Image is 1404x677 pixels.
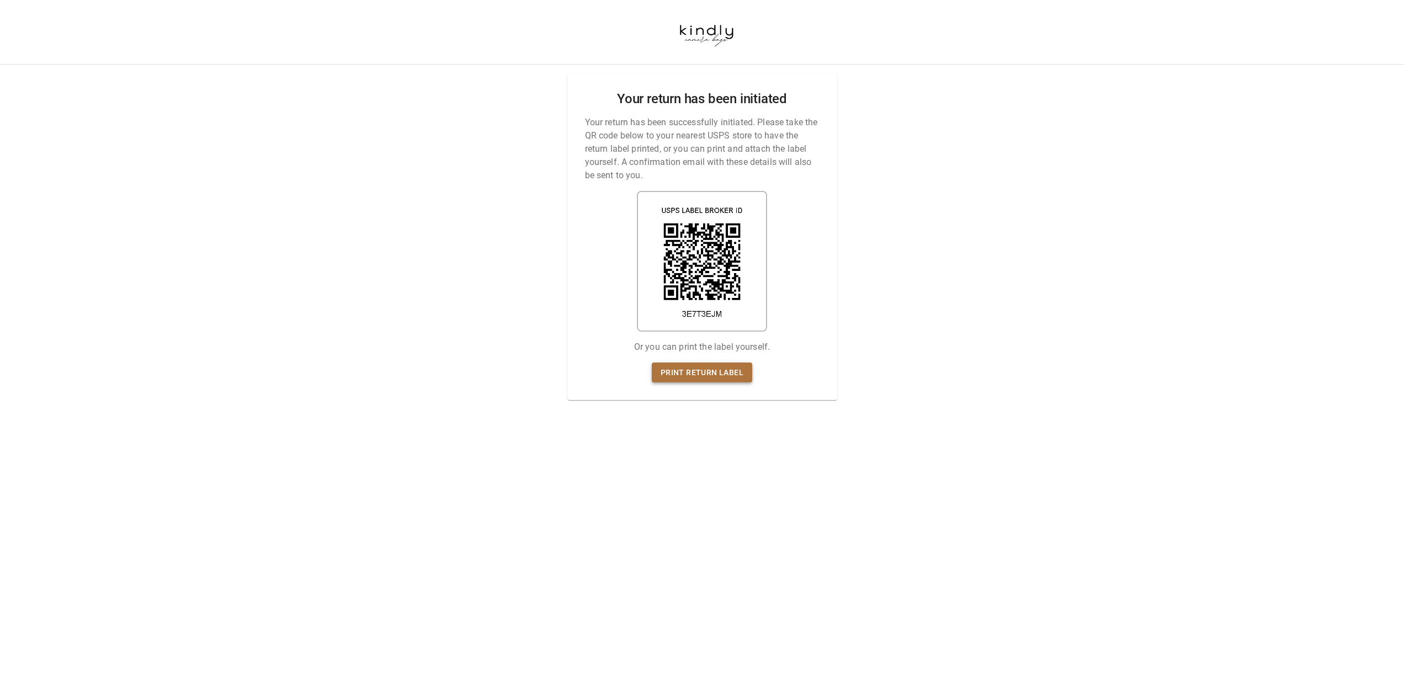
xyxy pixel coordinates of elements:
p: Your return has been successfully initiated. Please take the QR code below to your nearest USPS s... [585,116,820,182]
p: Or you can print the label yourself. [634,340,770,354]
img: shipping label qr code [637,191,767,332]
h2: Your return has been initiated [617,91,787,107]
a: Print return label [652,363,752,383]
img: kindlycamerabags.myshopify.com-b37650f6-6cf4-42a0-a808-989f93ebecdf [664,8,748,56]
